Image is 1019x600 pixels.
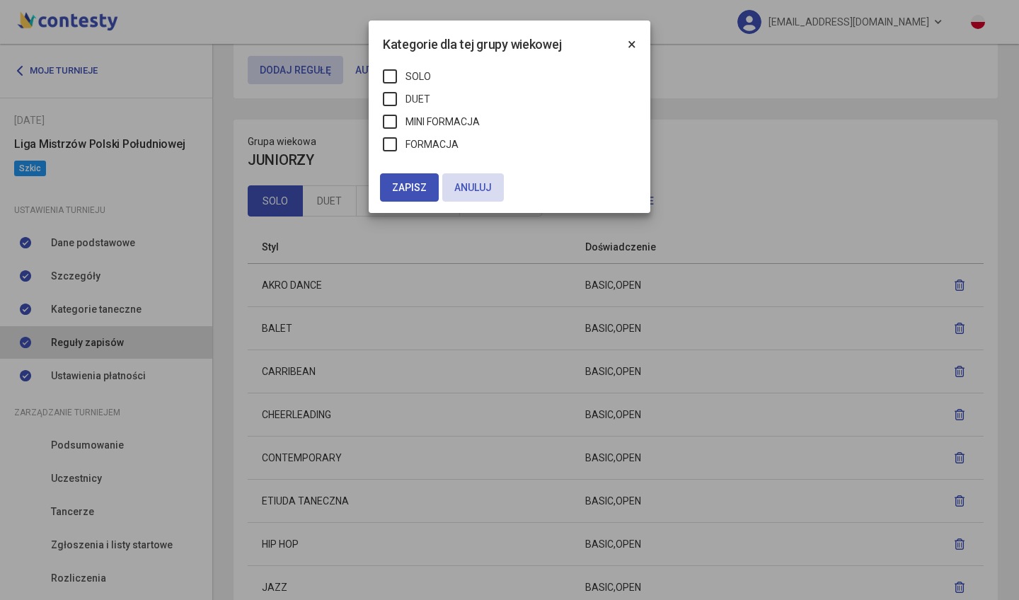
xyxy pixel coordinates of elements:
[614,21,650,69] button: Close
[442,173,504,202] a: Anuluj
[383,35,561,54] h5: Kategorie dla tej grupy wiekowej
[383,114,480,129] label: MINI FORMACJA
[383,69,431,84] label: SOLO
[383,91,430,107] label: DUET
[392,182,427,193] span: Zapisz
[380,173,439,202] button: Zapisz
[628,35,636,53] span: ×
[383,137,459,152] label: FORMACJA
